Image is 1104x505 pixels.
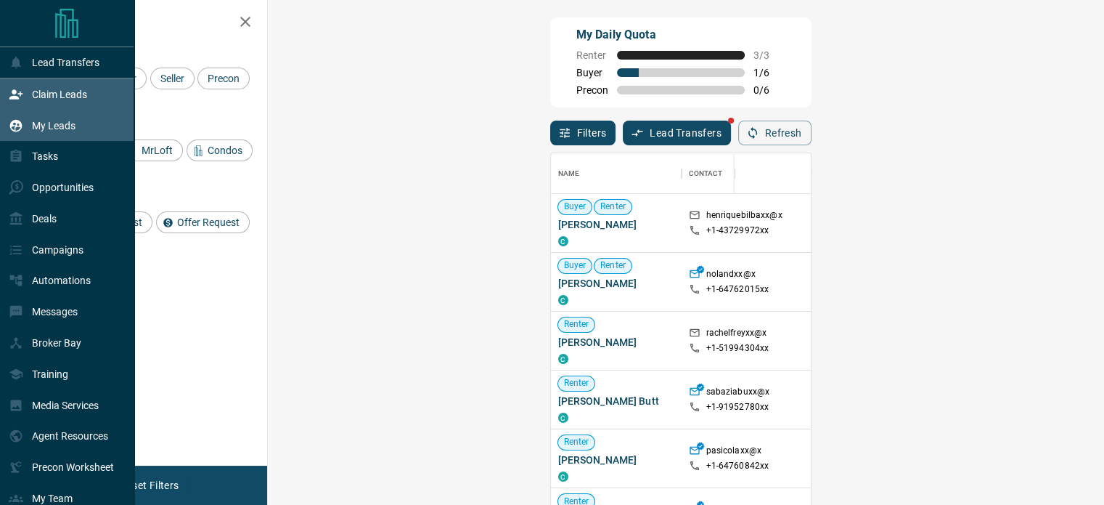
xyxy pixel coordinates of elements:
p: +1- 91952780xx [706,401,769,413]
h2: Filters [46,15,253,32]
span: MrLoft [136,145,178,156]
span: Renter [594,201,631,213]
span: Condos [203,145,248,156]
span: Renter [576,49,608,61]
p: sabaziabuxx@x [706,386,770,401]
div: Name [551,153,682,194]
div: Offer Request [156,211,250,233]
span: [PERSON_NAME] [558,217,674,232]
div: Contact [689,153,723,194]
div: condos.ca [558,236,568,246]
p: pasicolaxx@x [706,445,762,460]
span: Renter [558,377,595,389]
div: Condos [187,140,253,161]
span: Renter [558,436,595,448]
p: +1- 51994304xx [706,342,769,355]
span: [PERSON_NAME] [558,453,674,467]
span: [PERSON_NAME] Butt [558,394,674,408]
div: MrLoft [120,140,183,161]
span: 1 / 6 [753,67,785,78]
p: rachelfreyxx@x [706,327,767,342]
p: +1- 64762015xx [706,283,769,296]
p: henriquebilbaxx@x [706,209,782,225]
span: Renter [558,318,595,331]
p: +1- 43729972xx [706,225,769,237]
span: Precon [576,84,608,96]
div: Precon [197,68,250,89]
div: Name [558,153,580,194]
button: Filters [550,121,616,145]
p: nolandxx@x [706,268,756,283]
span: [PERSON_NAME] [558,335,674,350]
span: Precon [203,73,245,84]
div: condos.ca [558,295,568,305]
span: Buyer [576,67,608,78]
button: Reset Filters [110,473,188,498]
span: 3 / 3 [753,49,785,61]
span: [PERSON_NAME] [558,276,674,291]
p: +1- 64760842xx [706,460,769,472]
button: Refresh [738,121,811,145]
span: Buyer [558,259,592,272]
div: condos.ca [558,472,568,482]
span: 0 / 6 [753,84,785,96]
div: condos.ca [558,354,568,364]
span: Offer Request [172,217,245,228]
div: Seller [150,68,195,89]
span: Buyer [558,201,592,213]
div: condos.ca [558,413,568,423]
span: Renter [594,259,631,272]
button: Lead Transfers [623,121,731,145]
span: Seller [155,73,189,84]
p: My Daily Quota [576,26,785,44]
